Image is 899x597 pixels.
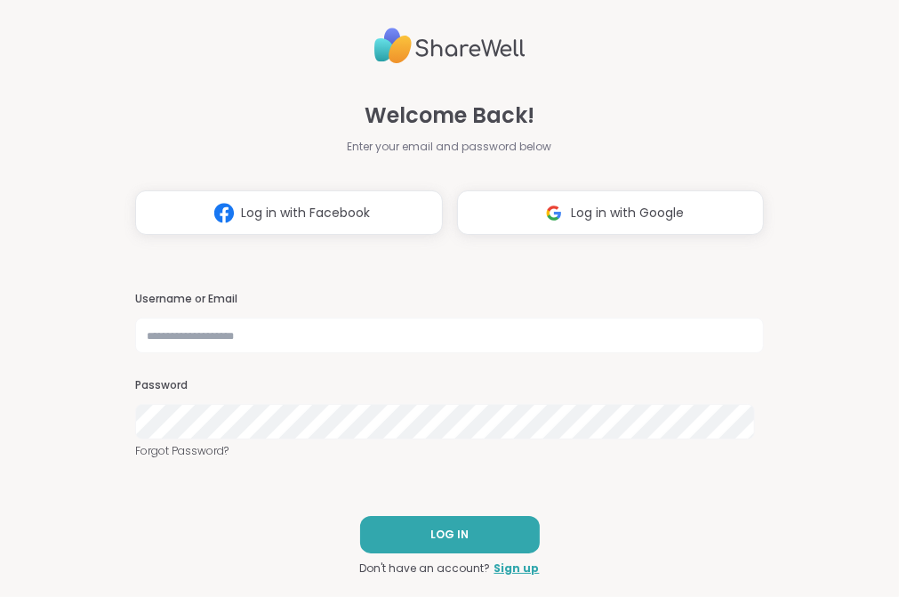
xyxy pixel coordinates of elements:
[135,292,765,307] h3: Username or Email
[537,197,571,230] img: ShareWell Logomark
[207,197,241,230] img: ShareWell Logomark
[360,516,540,553] button: LOG IN
[494,561,540,577] a: Sign up
[457,190,765,235] button: Log in with Google
[135,378,765,393] h3: Password
[571,204,684,222] span: Log in with Google
[135,443,765,459] a: Forgot Password?
[241,204,370,222] span: Log in with Facebook
[374,20,526,71] img: ShareWell Logo
[348,139,552,155] span: Enter your email and password below
[135,190,443,235] button: Log in with Facebook
[360,561,491,577] span: Don't have an account?
[365,100,534,132] span: Welcome Back!
[430,527,469,543] span: LOG IN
